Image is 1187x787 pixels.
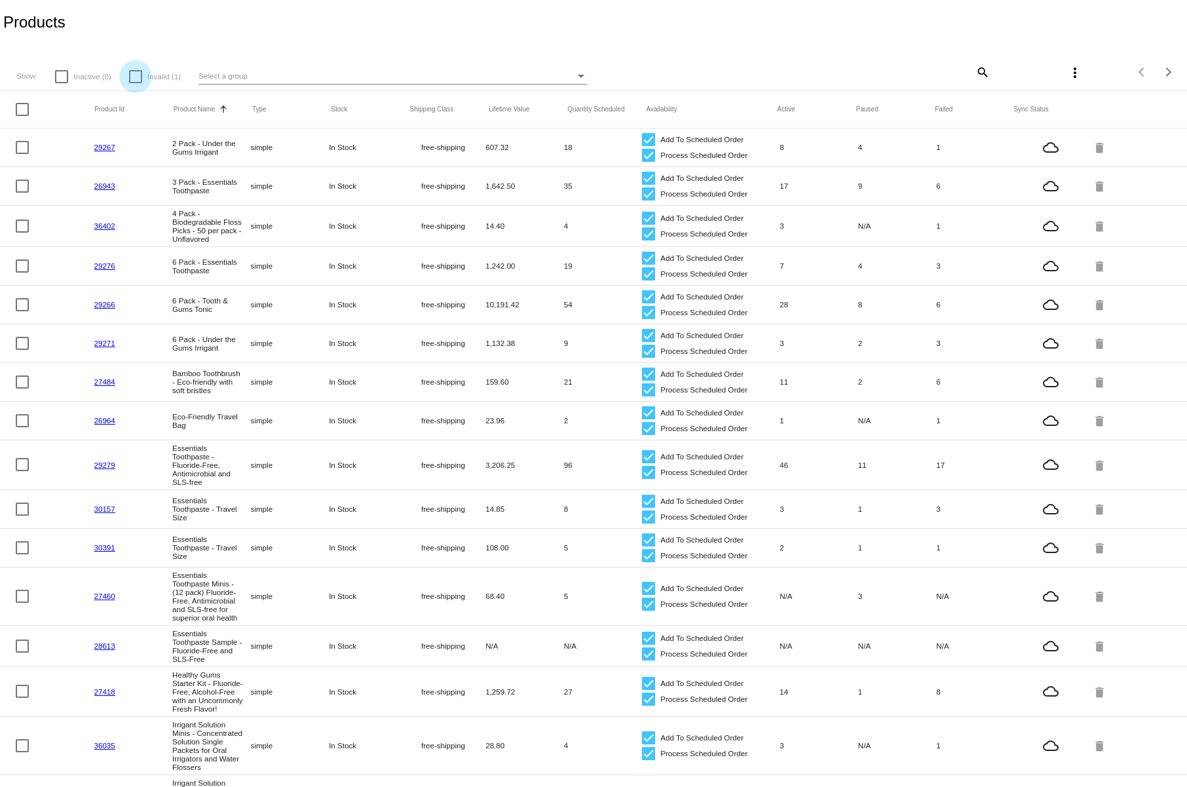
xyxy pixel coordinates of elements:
[1093,256,1108,276] mat-icon: delete
[172,206,251,246] mat-cell: 4 Pack - Biodegradable Floss Picks - 50 per pack - Unflavored
[485,140,564,155] mat-cell: 607.32
[780,540,858,555] mat-cell: 2
[1015,588,1087,604] mat-icon: cloud_queue
[407,540,486,555] mat-cell: free-shipping
[485,413,564,428] mat-cell: 23.96
[660,366,744,382] span: Add To Scheduled Order
[564,684,643,699] mat-cell: 27
[94,106,124,113] button: Change sorting for ExternalId
[172,293,251,317] mat-cell: 6 Pack - Tooth & Gums Tonic
[485,638,564,653] mat-cell: N/A
[780,374,858,389] mat-cell: 11
[329,501,407,516] mat-cell: In Stock
[407,413,486,428] mat-cell: free-shipping
[1093,537,1108,558] mat-icon: delete
[94,741,115,750] a: 36035
[660,596,747,612] span: Process Scheduled Order
[564,218,643,233] mat-cell: 4
[331,106,347,113] button: Change sorting for StockLevel
[485,374,564,389] mat-cell: 159.60
[94,339,115,347] a: 29271
[564,297,643,312] mat-cell: 54
[1015,140,1087,155] mat-icon: cloud_queue
[407,218,486,233] mat-cell: free-shipping
[172,440,251,489] mat-cell: Essentials Toothpaste - Fluoride-Free, Antimicrobial and SLS-free
[780,638,858,653] mat-cell: N/A
[172,567,251,625] mat-cell: Essentials Toothpaste Minis - (12 pack) Fluoride-Free, Antimicrobial and SLS-free for superior or...
[251,413,330,428] mat-cell: simple
[251,336,330,351] mat-cell: simple
[94,592,115,600] a: 27460
[1015,258,1087,274] mat-icon: cloud_queue
[780,457,858,472] mat-cell: 46
[936,638,1015,653] mat-cell: N/A
[1093,294,1108,315] mat-icon: delete
[485,588,564,604] mat-cell: 68.40
[564,178,643,193] mat-cell: 35
[251,457,330,472] mat-cell: simple
[485,457,564,472] mat-cell: 3,206.25
[660,493,744,509] span: Add To Scheduled Order
[858,374,937,389] mat-cell: 2
[16,71,37,80] span: Show:
[936,218,1015,233] mat-cell: 1
[780,178,858,193] mat-cell: 17
[329,738,407,753] mat-cell: In Stock
[329,413,407,428] mat-cell: In Stock
[780,501,858,516] mat-cell: 3
[564,374,643,389] mat-cell: 21
[172,626,251,666] mat-cell: Essentials Toothpaste Sample - Fluoride-Free and SLS-Free
[660,646,747,662] span: Process Scheduled Order
[172,366,251,398] mat-cell: Bamboo Toothbrush - Eco-friendly with soft bristles
[660,746,747,761] span: Process Scheduled Order
[564,413,643,428] mat-cell: 2
[251,297,330,312] mat-cell: simple
[174,106,216,113] button: Change sorting for ProductName
[329,140,407,155] mat-cell: In Stock
[936,258,1015,273] mat-cell: 3
[1129,59,1156,85] button: Previous page
[407,140,486,155] mat-cell: free-shipping
[198,68,586,85] mat-select: Select a group
[1015,297,1087,313] mat-icon: cloud_queue
[660,266,747,282] span: Process Scheduled Order
[485,297,564,312] mat-cell: 10,191.42
[1093,735,1108,756] mat-icon: delete
[1015,336,1087,351] mat-icon: cloud_queue
[936,336,1015,351] mat-cell: 3
[660,730,744,746] span: Add To Scheduled Order
[1093,333,1108,353] mat-icon: delete
[936,178,1015,193] mat-cell: 6
[567,106,624,113] button: Change sorting for QuantityScheduled
[94,416,115,425] a: 26964
[172,174,251,198] mat-cell: 3 Pack - Essentials Toothpaste
[780,258,858,273] mat-cell: 7
[858,738,937,753] mat-cell: N/A
[564,501,643,516] mat-cell: 8
[251,540,330,555] mat-cell: simple
[485,336,564,351] mat-cell: 1,132.38
[485,258,564,273] mat-cell: 1,242.00
[858,178,937,193] mat-cell: 9
[858,684,937,699] mat-cell: 1
[172,254,251,278] mat-cell: 6 Pack - Essentials Toothpaste
[94,221,115,230] a: 36402
[329,684,407,699] mat-cell: In Stock
[407,501,486,516] mat-cell: free-shipping
[564,457,643,472] mat-cell: 96
[564,258,643,273] mat-cell: 19
[485,501,564,516] mat-cell: 14.85
[660,305,747,320] span: Process Scheduled Order
[660,630,744,646] span: Add To Scheduled Order
[172,717,251,775] mat-cell: Irrigant Solution Minis - Concentrated Solution Single Packets for Oral Irrigators and Water Flos...
[936,297,1015,312] mat-cell: 6
[1093,216,1108,236] mat-icon: delete
[94,300,115,309] a: 29266
[1015,683,1087,699] mat-icon: cloud_queue
[1093,636,1108,656] mat-icon: delete
[329,178,407,193] mat-cell: In Stock
[329,297,407,312] mat-cell: In Stock
[936,588,1015,604] mat-cell: N/A
[329,540,407,555] mat-cell: In Stock
[564,638,643,653] mat-cell: N/A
